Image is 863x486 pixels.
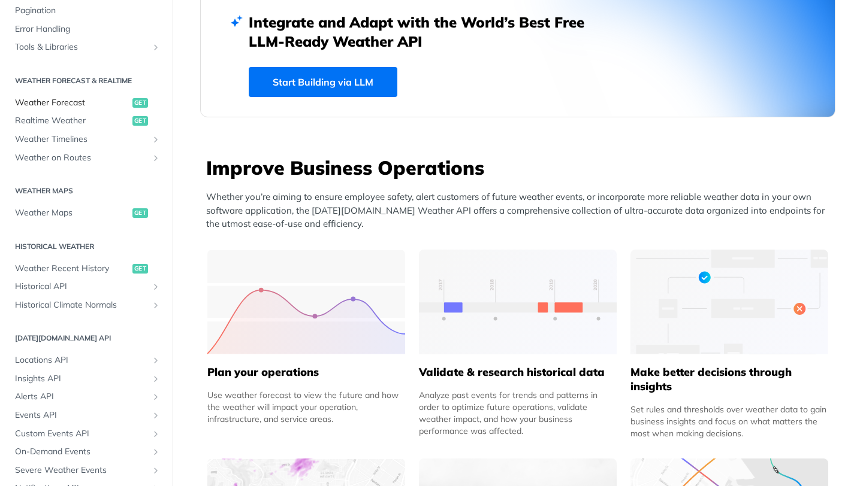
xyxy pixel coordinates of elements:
a: Historical APIShow subpages for Historical API [9,278,164,296]
a: Weather Recent Historyget [9,260,164,278]
a: Pagination [9,2,164,20]
span: Custom Events API [15,428,148,440]
button: Show subpages for Tools & Libraries [151,42,161,52]
span: get [132,116,148,126]
button: Show subpages for Custom Events API [151,429,161,439]
span: Severe Weather Events [15,464,148,476]
span: Weather Maps [15,207,129,219]
div: Set rules and thresholds over weather data to gain business insights and focus on what matters th... [630,403,828,439]
div: Analyze past events for trends and patterns in order to optimize future operations, validate weat... [419,389,617,437]
a: Severe Weather EventsShow subpages for Severe Weather Events [9,461,164,479]
a: Tools & LibrariesShow subpages for Tools & Libraries [9,38,164,56]
img: a22d113-group-496-32x.svg [630,250,828,354]
button: Show subpages for Insights API [151,374,161,384]
a: Weather TimelinesShow subpages for Weather Timelines [9,130,164,148]
a: Events APIShow subpages for Events API [9,406,164,424]
h2: Integrate and Adapt with the World’s Best Free LLM-Ready Weather API [249,13,602,51]
p: Whether you’re aiming to ensure employee safety, alert customers of future weather events, or inc... [206,190,835,231]
a: On-Demand EventsShow subpages for On-Demand Events [9,443,164,461]
button: Show subpages for On-Demand Events [151,447,161,457]
h2: Historical Weather [9,241,164,252]
span: Weather Recent History [15,263,129,275]
button: Show subpages for Locations API [151,356,161,365]
a: Locations APIShow subpages for Locations API [9,351,164,369]
img: 13d7ca0-group-496-2.svg [419,250,617,354]
h2: [DATE][DOMAIN_NAME] API [9,333,164,344]
span: Historical API [15,281,148,293]
button: Show subpages for Alerts API [151,392,161,402]
span: Tools & Libraries [15,41,148,53]
h5: Plan your operations [207,365,405,379]
a: Weather Mapsget [9,204,164,222]
h2: Weather Maps [9,186,164,196]
span: Error Handling [15,23,161,35]
span: get [132,208,148,218]
span: On-Demand Events [15,446,148,458]
a: Weather on RoutesShow subpages for Weather on Routes [9,149,164,167]
span: Insights API [15,373,148,385]
span: Events API [15,409,148,421]
span: Pagination [15,5,161,17]
a: Realtime Weatherget [9,112,164,130]
a: Alerts APIShow subpages for Alerts API [9,388,164,406]
h5: Make better decisions through insights [630,365,828,394]
a: Historical Climate NormalsShow subpages for Historical Climate Normals [9,296,164,314]
img: 39565e8-group-4962x.svg [207,250,405,354]
span: Alerts API [15,391,148,403]
span: Historical Climate Normals [15,299,148,311]
button: Show subpages for Severe Weather Events [151,466,161,475]
button: Show subpages for Weather Timelines [151,135,161,144]
a: Start Building via LLM [249,67,397,97]
a: Weather Forecastget [9,94,164,112]
a: Error Handling [9,20,164,38]
span: Locations API [15,354,148,366]
a: Insights APIShow subpages for Insights API [9,370,164,388]
a: Custom Events APIShow subpages for Custom Events API [9,425,164,443]
span: get [132,264,148,274]
span: Weather Timelines [15,133,148,145]
span: Realtime Weather [15,115,129,127]
div: Use weather forecast to view the future and how the weather will impact your operation, infrastru... [207,389,405,425]
button: Show subpages for Events API [151,411,161,420]
span: Weather on Routes [15,152,148,164]
h5: Validate & research historical data [419,365,617,379]
span: get [132,98,148,108]
button: Show subpages for Weather on Routes [151,153,161,163]
h3: Improve Business Operations [206,154,835,181]
button: Show subpages for Historical API [151,282,161,291]
button: Show subpages for Historical Climate Normals [151,300,161,310]
span: Weather Forecast [15,97,129,109]
h2: Weather Forecast & realtime [9,75,164,86]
